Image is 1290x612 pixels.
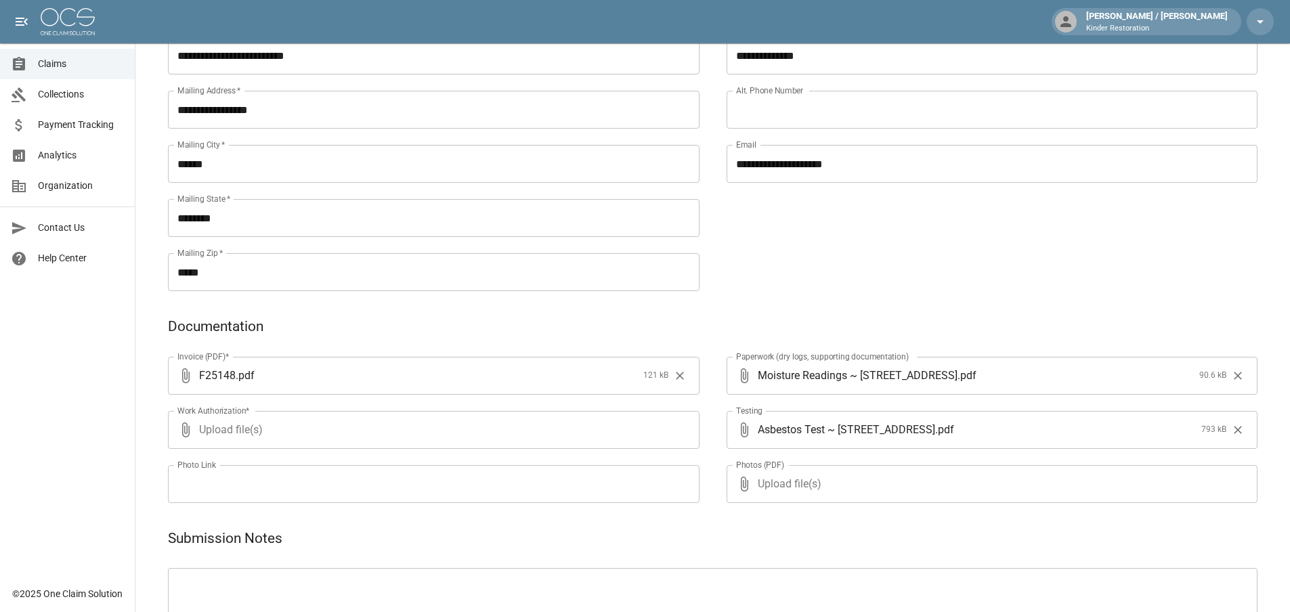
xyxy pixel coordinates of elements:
[736,351,909,362] label: Paperwork (dry logs, supporting documentation)
[236,368,255,383] span: . pdf
[41,8,95,35] img: ocs-logo-white-transparent.png
[958,368,976,383] span: . pdf
[177,193,230,204] label: Mailing State
[177,139,225,150] label: Mailing City
[1081,9,1233,34] div: [PERSON_NAME] / [PERSON_NAME]
[758,368,958,383] span: Moisture Readings ~ [STREET_ADDRESS]
[177,459,216,471] label: Photo Link
[758,422,935,437] span: Asbestos Test ~ [STREET_ADDRESS]
[1086,23,1228,35] p: Kinder Restoration
[177,405,250,416] label: Work Authorization*
[38,179,124,193] span: Organization
[736,85,803,96] label: Alt. Phone Number
[8,8,35,35] button: open drawer
[1201,423,1226,437] span: 793 kB
[38,118,124,132] span: Payment Tracking
[38,148,124,162] span: Analytics
[736,459,784,471] label: Photos (PDF)
[643,369,668,383] span: 121 kB
[177,85,240,96] label: Mailing Address
[1199,369,1226,383] span: 90.6 kB
[935,422,954,437] span: . pdf
[199,411,663,449] span: Upload file(s)
[38,57,124,71] span: Claims
[1228,366,1248,386] button: Clear
[38,221,124,235] span: Contact Us
[177,351,230,362] label: Invoice (PDF)*
[758,465,1222,503] span: Upload file(s)
[38,251,124,265] span: Help Center
[1228,420,1248,440] button: Clear
[736,405,762,416] label: Testing
[670,366,690,386] button: Clear
[199,368,236,383] span: F25148
[12,587,123,600] div: © 2025 One Claim Solution
[38,87,124,102] span: Collections
[177,247,223,259] label: Mailing Zip
[736,139,756,150] label: Email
